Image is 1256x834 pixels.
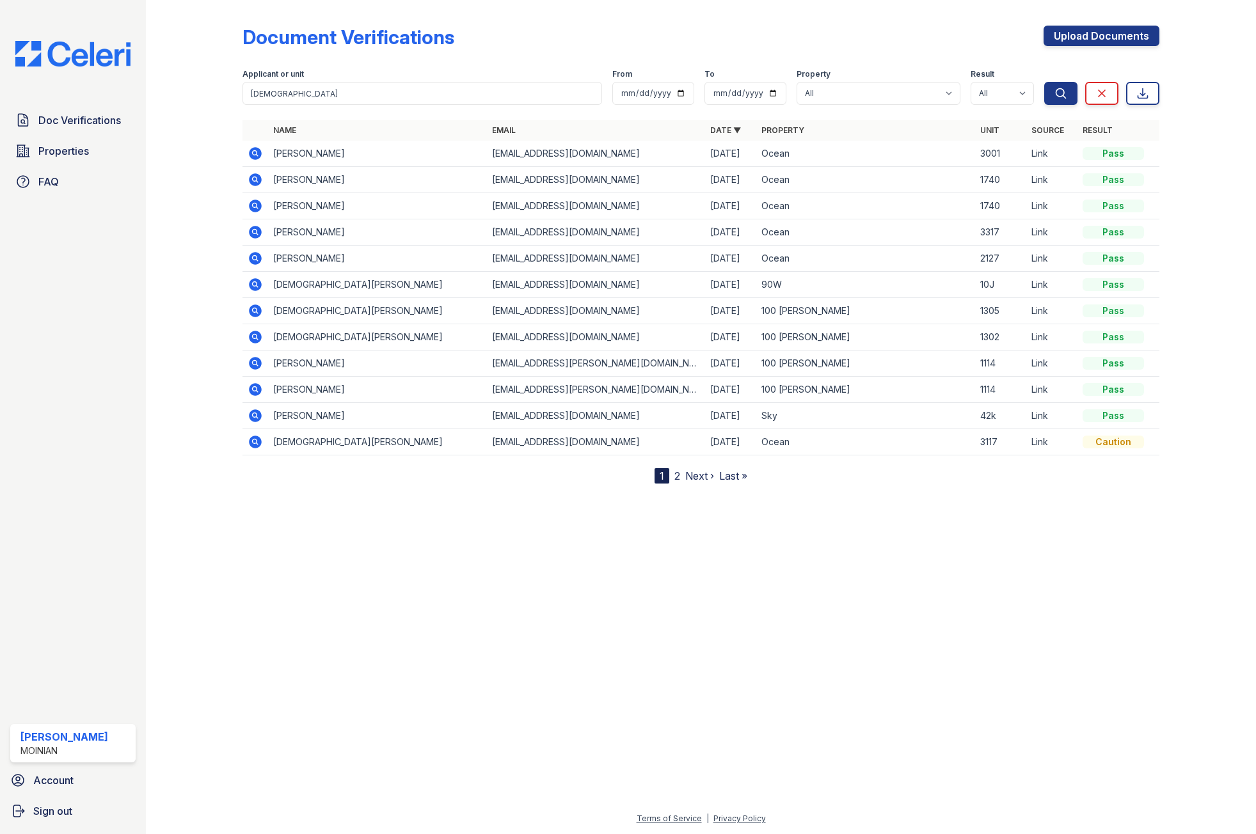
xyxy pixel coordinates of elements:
span: Doc Verifications [38,113,121,128]
div: Pass [1083,409,1144,422]
td: [EMAIL_ADDRESS][PERSON_NAME][DOMAIN_NAME] [487,377,705,403]
label: From [612,69,632,79]
td: Link [1026,403,1077,429]
a: Properties [10,138,136,164]
a: Result [1083,125,1113,135]
td: Ocean [756,141,974,167]
td: [EMAIL_ADDRESS][DOMAIN_NAME] [487,167,705,193]
td: [EMAIL_ADDRESS][DOMAIN_NAME] [487,246,705,272]
td: [PERSON_NAME] [268,377,486,403]
td: [DATE] [705,350,756,377]
div: Pass [1083,331,1144,343]
label: Property [797,69,831,79]
td: Link [1026,429,1077,455]
td: Ocean [756,246,974,272]
td: [EMAIL_ADDRESS][DOMAIN_NAME] [487,324,705,350]
td: 1740 [975,193,1026,219]
td: 1305 [975,298,1026,324]
td: [DATE] [705,193,756,219]
td: [DATE] [705,219,756,246]
input: Search by name, email, or unit number [242,82,601,105]
td: [DATE] [705,298,756,324]
td: 3117 [975,429,1026,455]
div: Pass [1083,173,1144,186]
div: [PERSON_NAME] [20,729,108,744]
a: Privacy Policy [713,814,766,823]
a: 2 [674,469,680,482]
td: [PERSON_NAME] [268,350,486,377]
td: [DATE] [705,141,756,167]
div: Caution [1083,436,1144,448]
label: To [704,69,715,79]
a: Source [1031,125,1064,135]
td: [DATE] [705,377,756,403]
label: Result [971,69,994,79]
div: | [706,814,709,823]
td: [DATE] [705,324,756,350]
img: CE_Logo_Blue-a8612792a0a2168367f1c8372b55b34899dd931a85d93a1a3d3e32e68fde9ad4.png [5,41,141,67]
td: [DATE] [705,429,756,455]
a: Email [492,125,516,135]
span: Properties [38,143,89,159]
td: 42k [975,403,1026,429]
a: Terms of Service [637,814,702,823]
a: Sign out [5,798,141,824]
td: [EMAIL_ADDRESS][DOMAIN_NAME] [487,298,705,324]
div: Pass [1083,252,1144,265]
td: Link [1026,350,1077,377]
td: [DEMOGRAPHIC_DATA][PERSON_NAME] [268,324,486,350]
div: 1 [655,468,669,484]
span: FAQ [38,174,59,189]
td: Link [1026,141,1077,167]
td: 3317 [975,219,1026,246]
td: [EMAIL_ADDRESS][DOMAIN_NAME] [487,193,705,219]
td: [EMAIL_ADDRESS][DOMAIN_NAME] [487,219,705,246]
td: [DEMOGRAPHIC_DATA][PERSON_NAME] [268,272,486,298]
a: FAQ [10,169,136,194]
td: [EMAIL_ADDRESS][DOMAIN_NAME] [487,403,705,429]
td: 1740 [975,167,1026,193]
td: 2127 [975,246,1026,272]
td: 100 [PERSON_NAME] [756,350,974,377]
td: [DEMOGRAPHIC_DATA][PERSON_NAME] [268,298,486,324]
td: 100 [PERSON_NAME] [756,298,974,324]
td: 100 [PERSON_NAME] [756,324,974,350]
td: [PERSON_NAME] [268,219,486,246]
a: Upload Documents [1044,26,1159,46]
a: Unit [980,125,999,135]
td: [DATE] [705,272,756,298]
td: Link [1026,246,1077,272]
div: Pass [1083,278,1144,291]
div: Pass [1083,304,1144,317]
td: 90W [756,272,974,298]
td: [DATE] [705,403,756,429]
div: Document Verifications [242,26,454,49]
td: [DATE] [705,167,756,193]
a: Date ▼ [710,125,741,135]
td: Ocean [756,167,974,193]
td: Link [1026,324,1077,350]
div: Moinian [20,744,108,757]
td: [DEMOGRAPHIC_DATA][PERSON_NAME] [268,429,486,455]
td: Ocean [756,219,974,246]
td: [EMAIL_ADDRESS][DOMAIN_NAME] [487,429,705,455]
td: [EMAIL_ADDRESS][DOMAIN_NAME] [487,272,705,298]
td: Link [1026,298,1077,324]
td: 10J [975,272,1026,298]
td: [PERSON_NAME] [268,167,486,193]
td: Ocean [756,429,974,455]
div: Pass [1083,383,1144,396]
td: [PERSON_NAME] [268,246,486,272]
td: [DATE] [705,246,756,272]
a: Account [5,767,141,793]
span: Account [33,773,74,788]
span: Sign out [33,803,72,819]
td: 3001 [975,141,1026,167]
td: Link [1026,377,1077,403]
div: Pass [1083,200,1144,212]
td: Link [1026,193,1077,219]
td: [PERSON_NAME] [268,141,486,167]
td: 1302 [975,324,1026,350]
td: 1114 [975,377,1026,403]
td: [EMAIL_ADDRESS][PERSON_NAME][DOMAIN_NAME] [487,350,705,377]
